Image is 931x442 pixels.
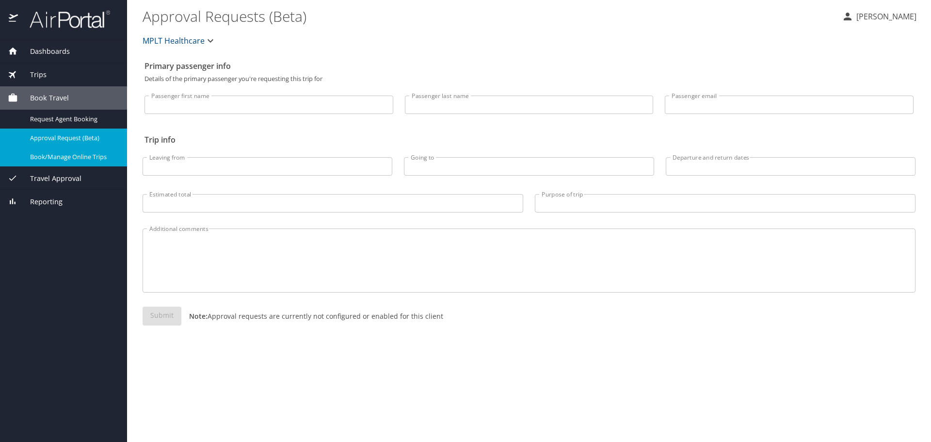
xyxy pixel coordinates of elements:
[30,152,115,162] span: Book/Manage Online Trips
[189,311,208,321] strong: Note:
[18,46,70,57] span: Dashboards
[144,76,914,82] p: Details of the primary passenger you're requesting this trip for
[144,58,914,74] h2: Primary passenger info
[18,69,47,80] span: Trips
[18,173,81,184] span: Travel Approval
[30,115,115,124] span: Request Agent Booking
[853,11,916,22] p: [PERSON_NAME]
[9,10,19,29] img: icon-airportal.png
[144,132,914,147] h2: Trip info
[18,93,69,103] span: Book Travel
[143,1,834,31] h1: Approval Requests (Beta)
[18,196,63,207] span: Reporting
[139,31,220,50] button: MPLT Healthcare
[143,34,205,48] span: MPLT Healthcare
[19,10,110,29] img: airportal-logo.png
[181,311,443,321] p: Approval requests are currently not configured or enabled for this client
[30,133,115,143] span: Approval Request (Beta)
[838,8,920,25] button: [PERSON_NAME]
